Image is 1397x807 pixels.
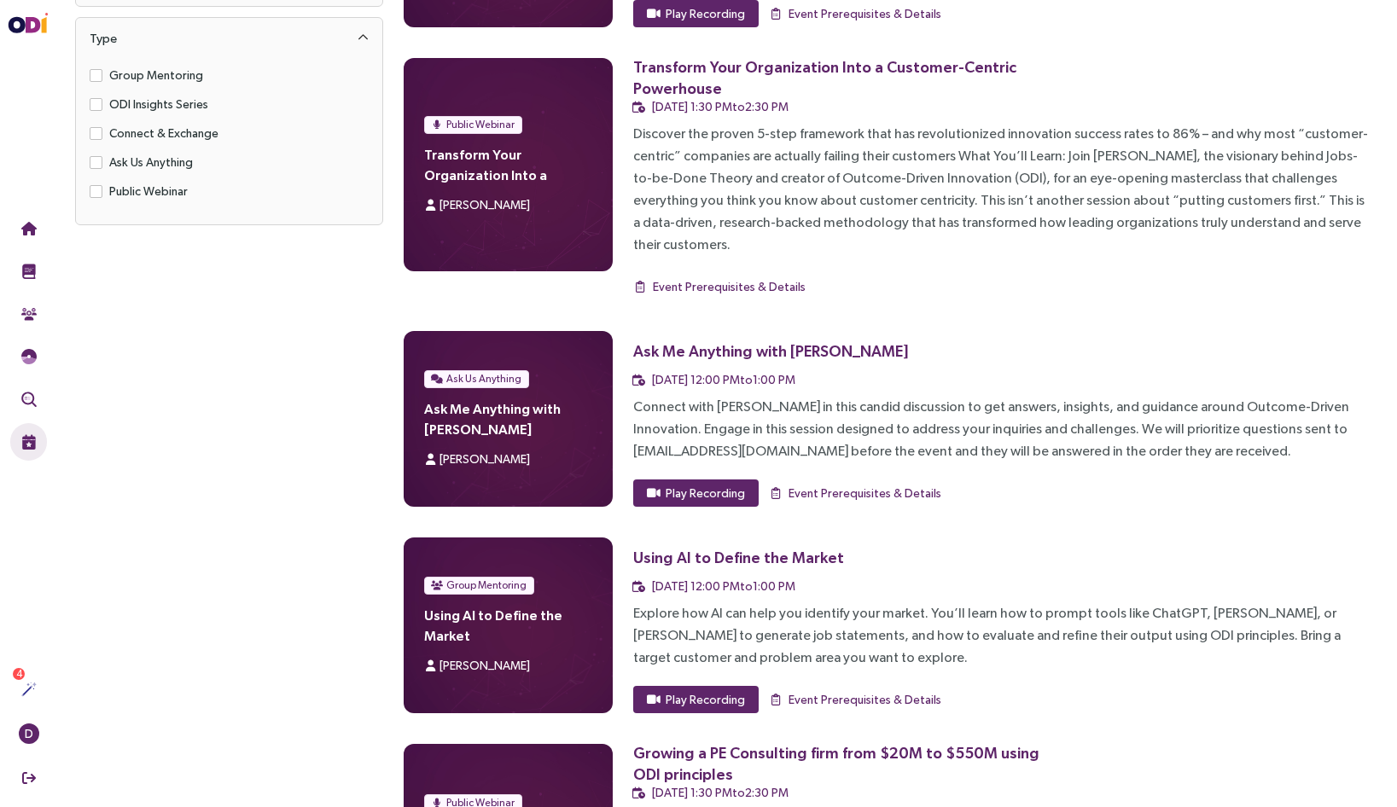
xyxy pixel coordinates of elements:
[102,66,210,84] span: Group Mentoring
[16,668,22,680] span: 4
[424,398,592,439] h4: Ask Me Anything with [PERSON_NAME]
[666,484,745,502] span: Play Recording
[25,723,33,744] span: D
[652,373,795,386] span: [DATE] 12:00 PM to 1:00 PM
[633,273,806,300] button: Event Prerequisites & Details
[633,340,908,362] div: Ask Me Anything with [PERSON_NAME]
[21,392,37,407] img: Outcome Validation
[633,479,759,507] button: Play Recording
[633,686,759,713] button: Play Recording
[21,264,37,279] img: Training
[10,253,47,290] button: Training
[439,659,530,672] span: [PERSON_NAME]
[633,396,1370,462] div: Connect with [PERSON_NAME] in this candid discussion to get answers, insights, and guidance aroun...
[633,123,1370,256] div: Discover the proven 5-step framework that has revolutionized innovation success rates to 86% – an...
[10,210,47,247] button: Home
[90,28,117,49] div: Type
[633,602,1370,669] div: Explore how AI can help you identify your market. You’ll learn how to prompt tools like ChatGPT, ...
[652,579,795,593] span: [DATE] 12:00 PM to 1:00 PM
[652,786,789,799] span: [DATE] 1:30 PM to 2:30 PM
[21,434,37,450] img: Live Events
[76,18,382,59] div: Type
[424,144,592,185] h4: Transform Your Organization Into a Customer-Centric Powerhouse
[789,690,941,709] span: Event Prerequisites & Details
[633,547,844,568] div: Using AI to Define the Market
[102,182,195,200] span: Public Webinar
[666,690,745,709] span: Play Recording
[10,715,47,752] button: D
[10,338,47,375] button: Needs Framework
[13,668,25,680] sup: 4
[21,349,37,364] img: JTBD Needs Framework
[102,124,225,142] span: Connect & Exchange
[666,4,745,23] span: Play Recording
[446,577,527,594] span: Group Mentoring
[10,671,47,708] button: Actions
[10,423,47,461] button: Live Events
[21,682,37,697] img: Actions
[446,116,515,133] span: Public Webinar
[769,686,942,713] button: Event Prerequisites & Details
[439,198,530,212] span: [PERSON_NAME]
[653,277,806,296] span: Event Prerequisites & Details
[789,4,941,23] span: Event Prerequisites & Details
[102,95,215,113] span: ODI Insights Series
[424,605,592,646] h4: Using AI to Define the Market
[21,306,37,322] img: Community
[10,380,47,418] button: Outcome Validation
[633,742,1068,785] div: Growing a PE Consulting firm from $20M to $550M using ODI principles
[102,153,200,171] span: Ask Us Anything
[652,100,789,113] span: [DATE] 1:30 PM to 2:30 PM
[446,370,521,387] span: Ask Us Anything
[789,484,941,502] span: Event Prerequisites & Details
[633,56,1068,99] div: Transform Your Organization Into a Customer-Centric Powerhouse
[439,452,530,466] span: [PERSON_NAME]
[769,479,942,507] button: Event Prerequisites & Details
[10,759,47,797] button: Sign Out
[10,295,47,333] button: Community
